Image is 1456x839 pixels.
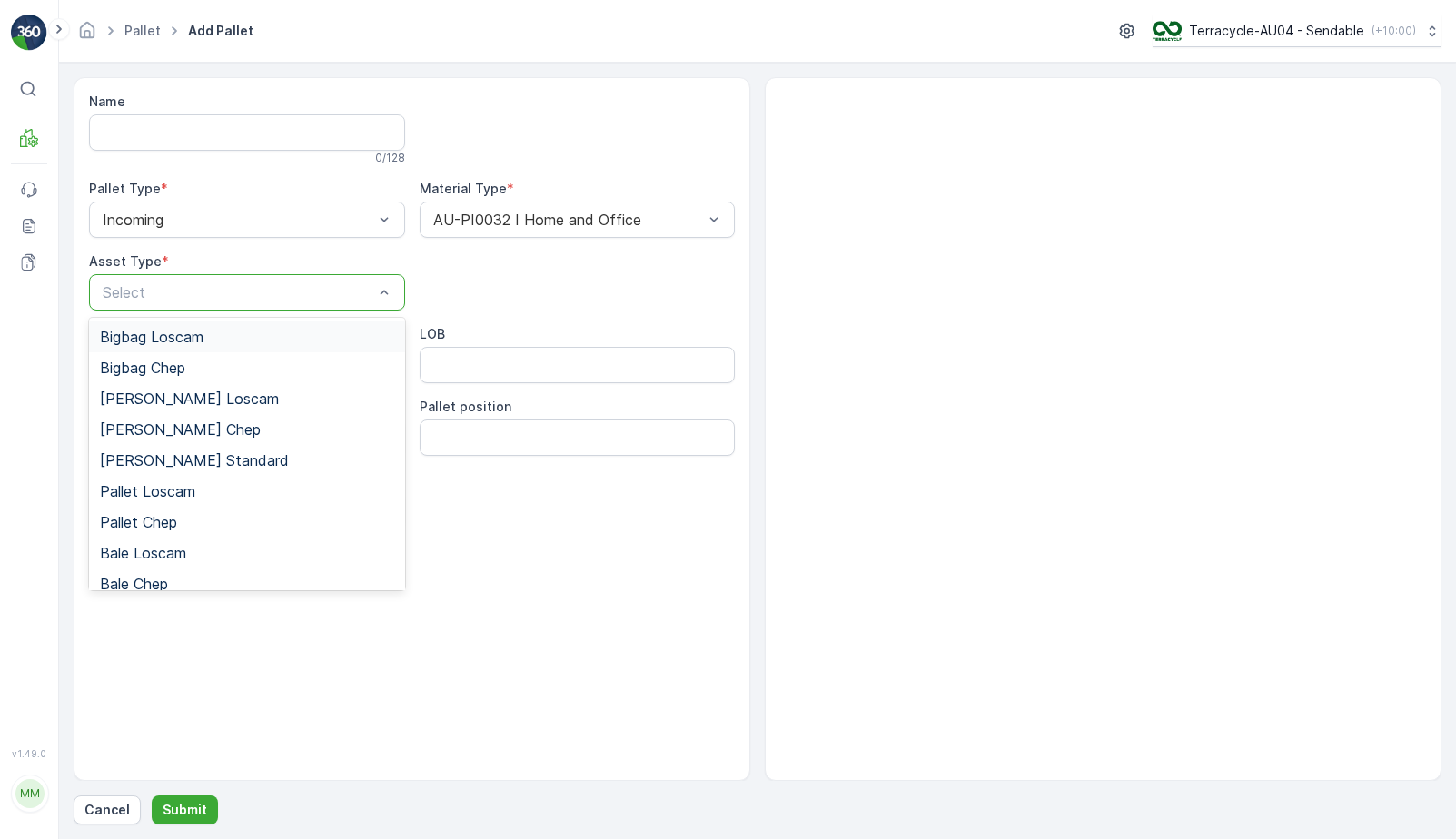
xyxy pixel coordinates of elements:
[1153,15,1441,47] button: Terracycle-AU04 - Sendable(+10:00)
[184,22,257,40] span: Add Pallet
[11,763,47,824] button: MM
[1372,24,1416,38] p: ( +10:00 )
[420,326,445,341] label: LOB
[89,181,161,196] label: Pallet Type
[103,281,373,303] p: Select
[89,94,125,109] label: Name
[11,748,47,759] span: v 1.49.0
[420,399,511,414] label: Pallet position
[152,795,218,824] button: Submit
[77,27,97,43] a: Homepage
[74,795,141,824] button: Cancel
[11,15,47,51] img: logo
[100,390,279,407] span: [PERSON_NAME] Loscam
[15,779,45,808] div: MM
[100,452,289,469] span: [PERSON_NAME] Standard
[100,329,203,345] span: Bigbag Loscam
[124,23,161,38] a: Pallet
[375,151,405,165] p: 0 / 128
[163,801,207,819] p: Submit
[100,576,168,592] span: Bale Chep
[1153,21,1182,41] img: terracycle_logo.png
[100,514,177,530] span: Pallet Chep
[420,181,507,196] label: Material Type
[100,545,186,561] span: Bale Loscam
[1189,22,1364,40] p: Terracycle-AU04 - Sendable
[100,483,195,499] span: Pallet Loscam
[84,801,130,819] p: Cancel
[100,360,185,376] span: Bigbag Chep
[89,253,162,269] label: Asset Type
[100,421,261,438] span: [PERSON_NAME] Chep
